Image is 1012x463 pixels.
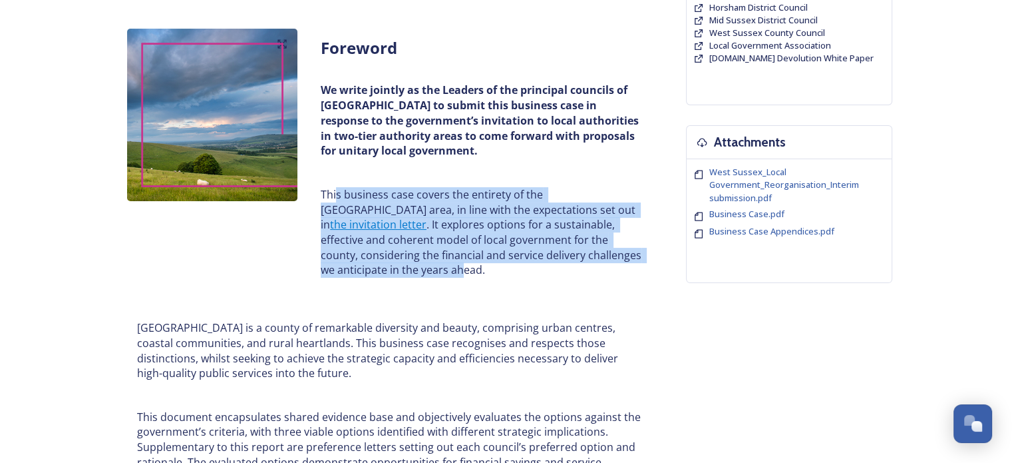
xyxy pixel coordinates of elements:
[709,52,874,65] a: [DOMAIN_NAME] Devolution White Paper
[709,1,808,13] span: Horsham District Council
[321,83,641,158] strong: We write jointly as the Leaders of the principal councils of [GEOGRAPHIC_DATA] to submit this bus...
[709,14,818,27] a: Mid Sussex District Council
[137,320,643,381] p: [GEOGRAPHIC_DATA] is a county of remarkable diversity and beauty, comprising urban centres, coast...
[709,52,874,64] span: [DOMAIN_NAME] Devolution White Paper
[321,187,642,278] p: This business case covers the entirety of the [GEOGRAPHIC_DATA] area, in line with the expectatio...
[321,37,397,59] strong: Foreword
[714,133,786,152] h3: Attachments
[709,39,831,51] span: Local Government Association
[709,208,784,220] span: Business Case.pdf
[709,39,831,52] a: Local Government Association
[709,166,859,203] span: West Sussex_Local Government_Reorganisation_Interim submission.pdf
[709,1,808,14] a: Horsham District Council
[709,27,825,39] a: West Sussex County Council
[709,225,834,237] span: Business Case Appendices.pdf
[953,404,992,443] button: Open Chat
[709,14,818,26] span: Mid Sussex District Council
[330,217,426,232] a: the invitation letter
